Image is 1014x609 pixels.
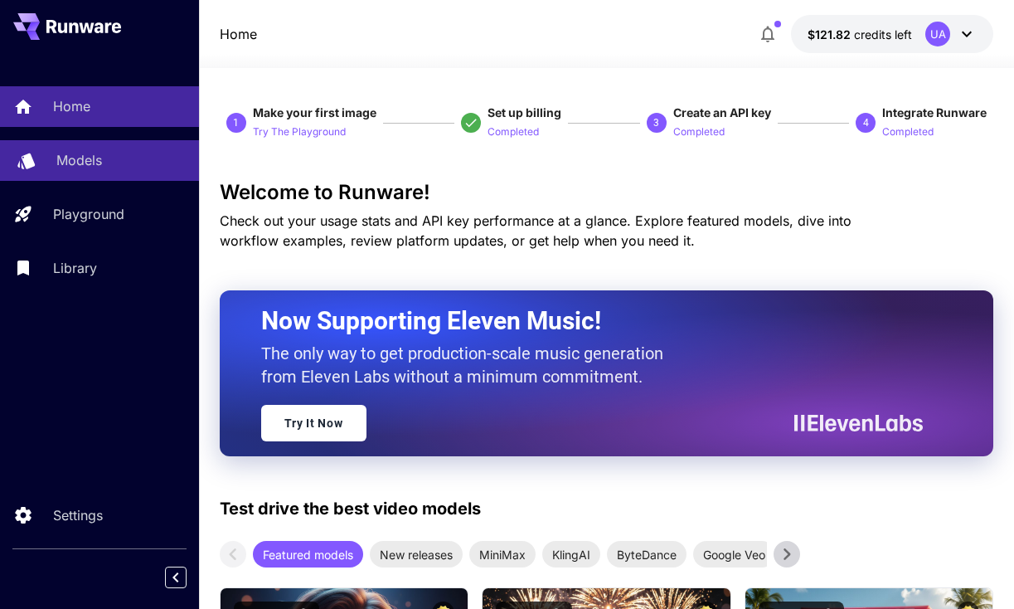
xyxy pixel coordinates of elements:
span: Google Veo [693,546,775,563]
a: Try It Now [261,405,366,441]
p: 4 [863,115,869,130]
p: Settings [53,505,103,525]
p: Completed [673,124,725,140]
button: Try The Playground [253,121,346,141]
span: Integrate Runware [882,105,987,119]
span: MiniMax [469,546,536,563]
div: UA [925,22,950,46]
div: Collapse sidebar [177,563,199,592]
a: Home [220,24,257,44]
span: New releases [370,546,463,563]
span: KlingAI [542,546,600,563]
span: Set up billing [488,105,561,119]
p: 1 [233,115,239,130]
span: Make your first image [253,105,376,119]
div: KlingAI [542,541,600,568]
span: credits left [854,27,912,41]
div: ByteDance [607,541,687,568]
button: $121.82UA [791,15,993,53]
div: Featured models [253,541,363,568]
div: Google Veo [693,541,775,568]
button: Completed [488,121,539,141]
span: Featured models [253,546,363,563]
p: 3 [653,115,659,130]
p: Home [53,96,90,116]
p: Test drive the best video models [220,496,481,521]
nav: breadcrumb [220,24,257,44]
span: ByteDance [607,546,687,563]
span: $121.82 [808,27,854,41]
p: The only way to get production-scale music generation from Eleven Labs without a minimum commitment. [261,342,676,388]
p: Playground [53,204,124,224]
p: Models [56,150,102,170]
div: New releases [370,541,463,568]
button: Completed [673,121,725,141]
button: Collapse sidebar [165,567,187,588]
p: Library [53,258,97,278]
div: $121.82 [808,26,912,43]
h2: Now Supporting Eleven Music! [261,305,911,337]
span: Create an API key [673,105,771,119]
p: Completed [488,124,539,140]
p: Completed [882,124,934,140]
h3: Welcome to Runware! [220,181,994,204]
span: Check out your usage stats and API key performance at a glance. Explore featured models, dive int... [220,212,851,249]
p: Try The Playground [253,124,346,140]
button: Completed [882,121,934,141]
div: MiniMax [469,541,536,568]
